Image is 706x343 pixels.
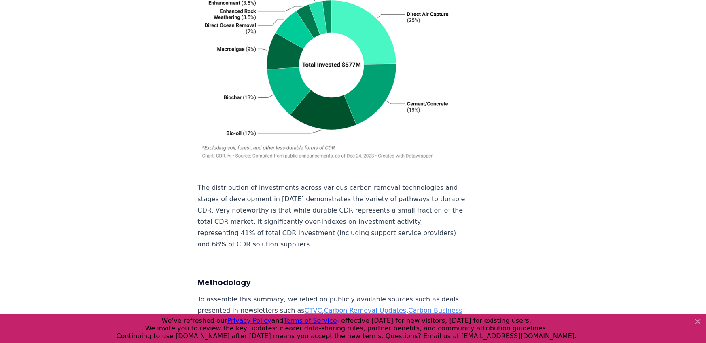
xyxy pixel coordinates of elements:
strong: Methodology [198,278,251,287]
p: The distribution of investments across various carbon removal technologies and stages of developm... [198,182,466,250]
a: Carbon Removal Updates [324,307,406,314]
a: CTVC [305,307,322,314]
